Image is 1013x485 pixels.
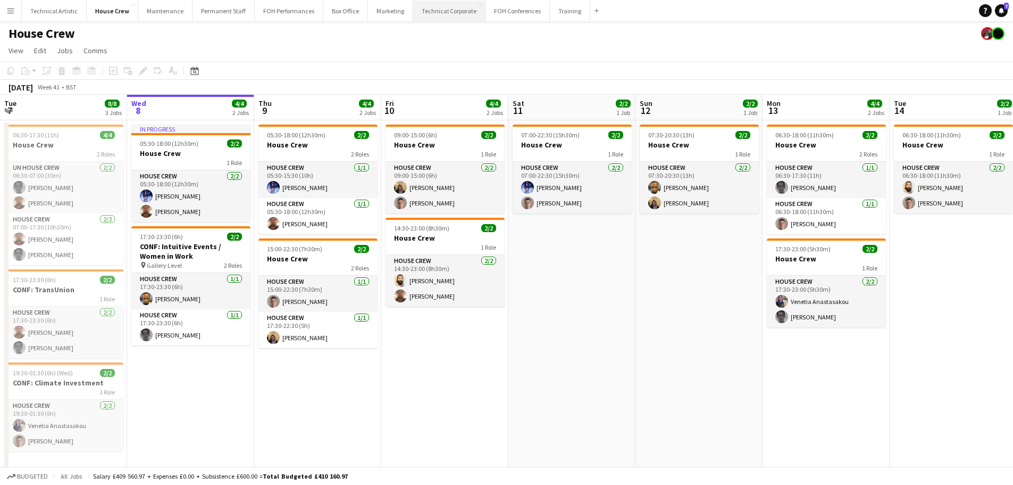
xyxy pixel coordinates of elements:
[735,150,750,158] span: 1 Role
[863,245,877,253] span: 2/2
[767,98,781,108] span: Mon
[894,162,1013,213] app-card-role: House Crew2/206:30-18:00 (11h30m)[PERSON_NAME][PERSON_NAME]
[992,27,1004,40] app-user-avatar: Gabrielle Barr
[487,109,503,117] div: 2 Jobs
[30,44,51,57] a: Edit
[521,131,580,139] span: 07:00-22:30 (15h30m)
[53,44,77,57] a: Jobs
[998,109,1011,117] div: 1 Job
[57,46,73,55] span: Jobs
[368,1,413,21] button: Marketing
[4,269,123,358] app-job-card: 17:30-23:30 (6h)2/2CONF: TransUnion1 RoleHouse Crew2/217:30-23:30 (6h)[PERSON_NAME][PERSON_NAME]
[4,307,123,358] app-card-role: House Crew2/217:30-23:30 (6h)[PERSON_NAME][PERSON_NAME]
[892,104,906,117] span: 14
[4,162,123,213] app-card-role: UN House Crew2/206:30-07:00 (30m)[PERSON_NAME][PERSON_NAME]
[263,472,348,480] span: Total Budgeted £410 160.97
[35,83,62,91] span: Week 41
[894,140,1013,150] h3: House Crew
[131,149,250,158] h3: House Crew
[99,295,115,303] span: 1 Role
[743,100,758,108] span: 2/2
[767,198,886,234] app-card-role: House Crew1/106:30-18:00 (11h30m)[PERSON_NAME]
[867,100,882,108] span: 4/4
[608,131,623,139] span: 2/2
[34,46,46,55] span: Edit
[354,245,369,253] span: 2/2
[859,150,877,158] span: 2 Roles
[131,226,250,346] div: 17:30-23:30 (6h)2/2CONF: Intuitive Events / Women in Work Gallery Level2 RolesHouse Crew1/117:30-...
[3,104,16,117] span: 7
[258,125,378,234] app-job-card: 05:30-18:00 (12h30m)2/2House Crew2 RolesHouse Crew1/105:30-15:30 (10h)[PERSON_NAME]House Crew1/10...
[767,239,886,327] div: 17:30-23:00 (5h30m)2/2House Crew1 RoleHouse Crew2/217:30-23:00 (5h30m)Venetia Anastasakou[PERSON_...
[648,131,694,139] span: 07:30-20:30 (13h)
[640,140,759,150] h3: House Crew
[79,44,112,57] a: Comms
[386,218,505,307] app-job-card: 14:30-23:00 (8h30m)2/2House Crew1 RoleHouse Crew2/214:30-23:00 (8h30m)[PERSON_NAME][PERSON_NAME]
[4,98,16,108] span: Tue
[997,100,1012,108] span: 2/2
[4,378,123,388] h3: CONF: Climate Investment
[140,139,198,147] span: 05:30-18:00 (12h30m)
[640,162,759,213] app-card-role: House Crew2/207:30-20:30 (13h)[PERSON_NAME][PERSON_NAME]
[100,369,115,377] span: 2/2
[765,104,781,117] span: 13
[767,254,886,264] h3: House Crew
[105,100,120,108] span: 8/8
[232,100,247,108] span: 4/4
[258,312,378,348] app-card-role: House Crew1/117:30-22:30 (5h)[PERSON_NAME]
[481,243,496,251] span: 1 Role
[394,131,437,139] span: 09:00-15:00 (6h)
[359,109,376,117] div: 2 Jobs
[227,233,242,241] span: 2/2
[394,224,449,232] span: 14:30-23:00 (8h30m)
[131,125,250,222] app-job-card: In progress05:30-18:00 (12h30m)2/2House Crew1 RoleHouse Crew2/205:30-18:00 (12h30m)[PERSON_NAME][...
[131,242,250,261] h3: CONF: Intuitive Events / Women in Work
[93,472,348,480] div: Salary £409 560.97 + Expenses £0.00 + Subsistence £600.00 =
[4,125,123,265] app-job-card: 06:30-17:30 (11h)4/4House Crew2 RolesUN House Crew2/206:30-07:00 (30m)[PERSON_NAME][PERSON_NAME]H...
[1004,3,1009,10] span: 7
[767,162,886,198] app-card-role: House Crew1/106:30-17:30 (11h)[PERSON_NAME]
[9,82,33,93] div: [DATE]
[22,1,87,21] button: Technical Artistic
[413,1,485,21] button: Technical Corporate
[258,276,378,312] app-card-role: House Crew1/115:00-22:30 (7h30m)[PERSON_NAME]
[323,1,368,21] button: Box Office
[257,104,272,117] span: 9
[386,233,505,243] h3: House Crew
[640,125,759,213] app-job-card: 07:30-20:30 (13h)2/2House Crew1 RoleHouse Crew2/207:30-20:30 (13h)[PERSON_NAME][PERSON_NAME]
[894,125,1013,213] app-job-card: 06:30-18:00 (11h30m)2/2House Crew1 RoleHouse Crew2/206:30-18:00 (11h30m)[PERSON_NAME][PERSON_NAME]
[4,140,123,150] h3: House Crew
[386,162,505,213] app-card-role: House Crew2/209:00-15:00 (6h)[PERSON_NAME][PERSON_NAME]
[13,276,56,284] span: 17:30-23:30 (6h)
[513,98,524,108] span: Sat
[767,125,886,234] app-job-card: 06:30-18:00 (11h30m)2/2House Crew2 RolesHouse Crew1/106:30-17:30 (11h)[PERSON_NAME]House Crew1/10...
[131,273,250,309] app-card-role: House Crew1/117:30-23:30 (6h)[PERSON_NAME]
[989,150,1004,158] span: 1 Role
[258,254,378,264] h3: House Crew
[359,100,374,108] span: 4/4
[87,1,138,21] button: House Crew
[4,363,123,451] app-job-card: 19:30-01:30 (6h) (Wed)2/2CONF: Climate Investment1 RoleHouse Crew2/219:30-01:30 (6h)Venetia Anast...
[258,98,272,108] span: Thu
[131,170,250,222] app-card-role: House Crew2/205:30-18:00 (12h30m)[PERSON_NAME][PERSON_NAME]
[267,131,325,139] span: 05:30-18:00 (12h30m)
[550,1,590,21] button: Training
[616,100,631,108] span: 2/2
[258,239,378,348] div: 15:00-22:30 (7h30m)2/2House Crew2 RolesHouse Crew1/115:00-22:30 (7h30m)[PERSON_NAME]House Crew1/1...
[351,264,369,272] span: 2 Roles
[486,100,501,108] span: 4/4
[4,400,123,451] app-card-role: House Crew2/219:30-01:30 (6h)Venetia Anastasakou[PERSON_NAME]
[83,46,107,55] span: Comms
[100,131,115,139] span: 4/4
[147,261,182,269] span: Gallery Level
[513,140,632,150] h3: House Crew
[386,125,505,213] div: 09:00-15:00 (6h)2/2House Crew1 RoleHouse Crew2/209:00-15:00 (6h)[PERSON_NAME][PERSON_NAME]
[862,264,877,272] span: 1 Role
[638,104,652,117] span: 12
[267,245,322,253] span: 15:00-22:30 (7h30m)
[258,198,378,234] app-card-role: House Crew1/105:30-18:00 (12h30m)[PERSON_NAME]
